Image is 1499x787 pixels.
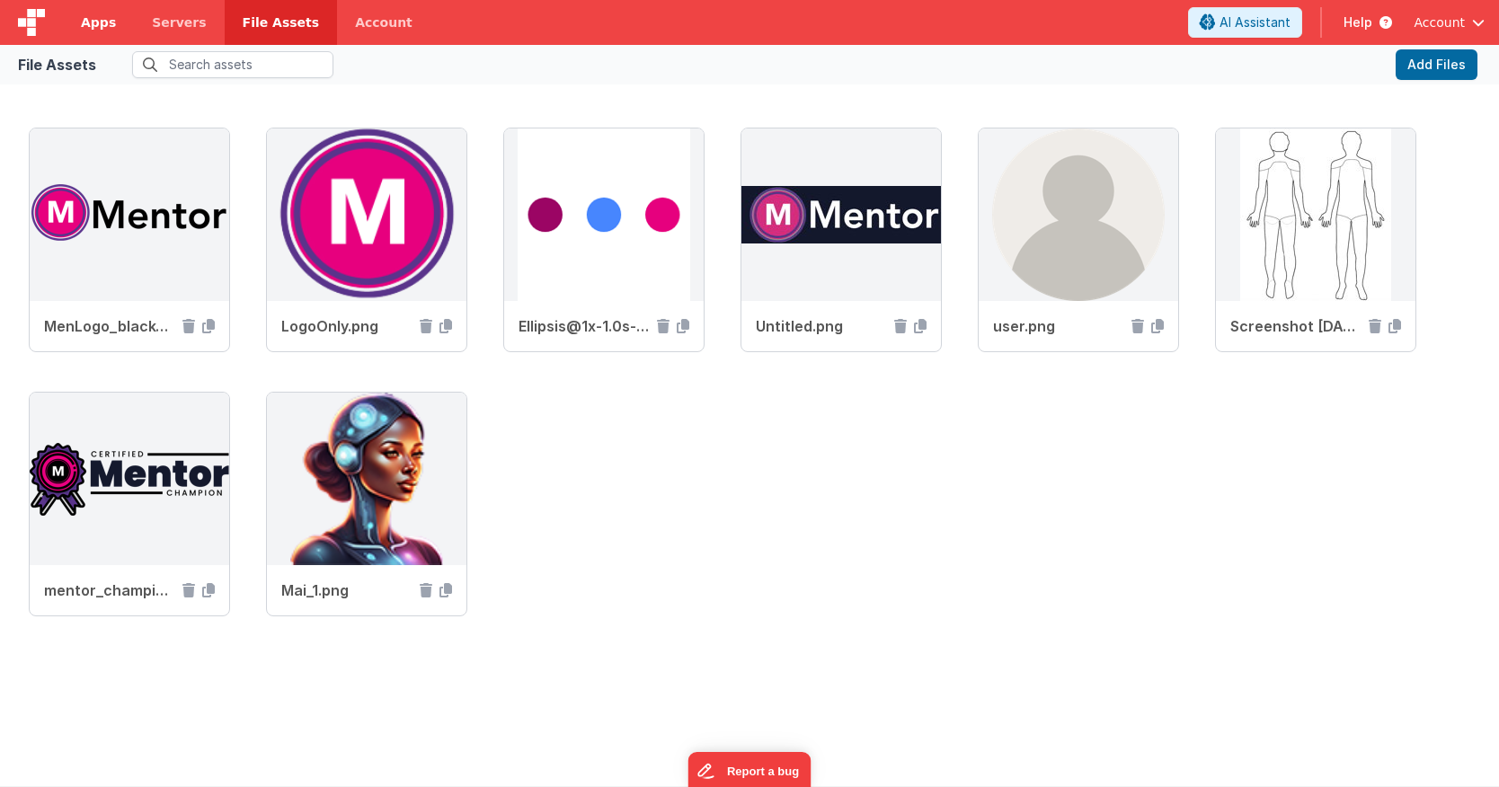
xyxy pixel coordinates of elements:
[18,54,96,75] div: File Assets
[519,315,650,337] span: Ellipsis@1x-1.0s-200px-200px.gif
[81,13,116,31] span: Apps
[281,315,412,337] span: LogoOnly.png
[1220,13,1291,31] span: AI Assistant
[1230,315,1362,337] span: Screenshot 2024-09-13 at 17.00.29.png
[1396,49,1477,80] button: Add Files
[132,51,333,78] input: Search assets
[281,579,412,601] span: Mai_1.png
[44,579,175,601] span: mentor_champion_badge.webp
[993,315,1124,337] span: user.png
[44,315,175,337] span: MenLogo_blackText.png
[1344,13,1372,31] span: Help
[152,13,206,31] span: Servers
[1414,13,1485,31] button: Account
[1188,7,1302,38] button: AI Assistant
[243,13,320,31] span: File Assets
[756,315,887,337] span: Untitled.png
[1414,13,1465,31] span: Account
